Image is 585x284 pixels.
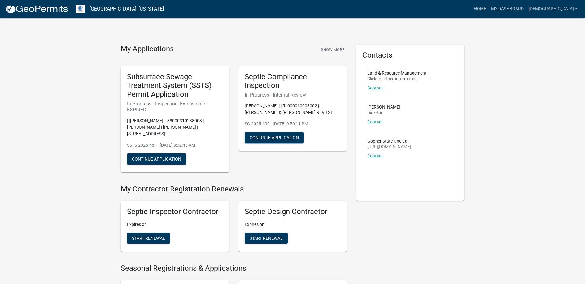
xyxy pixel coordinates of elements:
[245,72,341,90] h5: Septic Compliance Inspection
[367,119,383,124] a: Contact
[367,76,426,81] p: Click for office information:
[489,3,526,15] a: My Dashboard
[245,207,341,216] h5: Septic Design Contractor
[127,207,223,216] h5: Septic Inspector Contractor
[127,233,170,244] button: Start Renewal
[121,264,347,273] h4: Seasonal Registrations & Applications
[367,71,426,75] p: Land & Resource Management
[127,118,223,137] p: | [[PERSON_NAME]] | 38000310238003 | [PERSON_NAME] | [PERSON_NAME] | [STREET_ADDRESS]
[127,101,223,113] h6: In Progress - Inspection, Extension or EXPIRED
[127,221,223,228] p: Expires on
[471,3,489,15] a: Home
[245,92,341,98] h6: In Progress - Internal Review
[121,185,347,256] wm-registration-list-section: My Contractor Registration Renewals
[127,142,223,148] p: SSTS-2025-484 - [DATE] 8:02:43 AM
[245,233,288,244] button: Start Renewal
[367,139,411,143] p: Gopher State One Call
[127,72,223,99] h5: Subsurface Sewage Treatment System (SSTS) Permit Application
[121,185,347,194] h4: My Contractor Registration Renewals
[121,45,174,54] h4: My Applications
[89,4,164,14] a: [GEOGRAPHIC_DATA], [US_STATE]
[245,221,341,228] p: Expires on
[132,235,165,240] span: Start Renewal
[526,3,580,15] a: [DEMOGRAPHIC_DATA]
[250,235,283,240] span: Start Renewal
[367,110,400,115] p: Director
[367,105,400,109] p: [PERSON_NAME]
[367,153,383,158] a: Contact
[318,45,347,55] button: Show More
[245,121,341,127] p: SC-2025-690 - [DATE] 9:50:11 PM
[245,132,304,143] button: Continue Application
[367,85,383,90] a: Contact
[76,5,85,13] img: Otter Tail County, Minnesota
[127,153,186,165] button: Continue Application
[367,144,411,149] p: [URL][DOMAIN_NAME]
[245,103,341,116] p: [PERSON_NAME] | | 51000010003002 | [PERSON_NAME] & [PERSON_NAME] REV TST
[362,51,458,60] h5: Contacts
